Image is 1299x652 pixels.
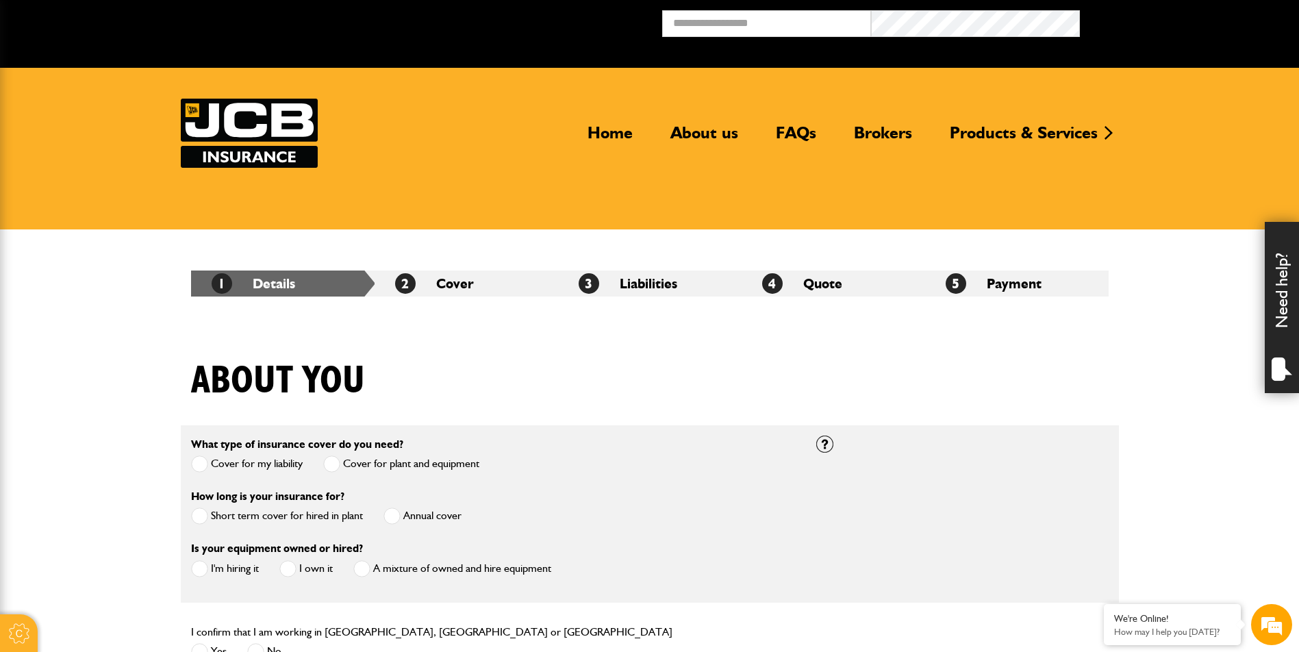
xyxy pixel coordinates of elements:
span: 1 [212,273,232,294]
img: JCB Insurance Services logo [181,99,318,168]
label: Cover for plant and equipment [323,455,479,473]
li: Cover [375,271,558,297]
li: Details [191,271,375,297]
label: Is your equipment owned or hired? [191,543,363,554]
span: 4 [762,273,783,294]
span: 3 [579,273,599,294]
div: We're Online! [1114,613,1231,625]
label: A mixture of owned and hire equipment [353,560,551,577]
label: I own it [279,560,333,577]
p: How may I help you today? [1114,627,1231,637]
a: Products & Services [939,123,1108,154]
div: Need help? [1265,222,1299,393]
li: Payment [925,271,1109,297]
button: Broker Login [1080,10,1289,32]
a: FAQs [766,123,827,154]
label: Cover for my liability [191,455,303,473]
label: How long is your insurance for? [191,491,344,502]
label: I'm hiring it [191,560,259,577]
h1: About you [191,358,365,404]
a: Home [577,123,643,154]
label: Annual cover [383,507,462,525]
a: About us [660,123,748,154]
label: I confirm that I am working in [GEOGRAPHIC_DATA], [GEOGRAPHIC_DATA] or [GEOGRAPHIC_DATA] [191,627,672,638]
a: JCB Insurance Services [181,99,318,168]
a: Brokers [844,123,922,154]
span: 5 [946,273,966,294]
span: 2 [395,273,416,294]
label: Short term cover for hired in plant [191,507,363,525]
li: Liabilities [558,271,742,297]
li: Quote [742,271,925,297]
label: What type of insurance cover do you need? [191,439,403,450]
